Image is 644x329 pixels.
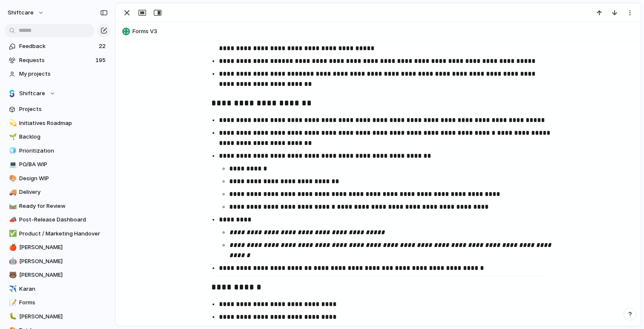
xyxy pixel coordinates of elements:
button: Shiftcare [4,87,111,100]
button: 🎨 [8,174,16,183]
span: My projects [19,70,108,78]
button: 🌱 [8,133,16,141]
div: ✅ [9,229,15,238]
button: 🐻 [8,271,16,279]
a: My projects [4,68,111,80]
button: 💫 [8,119,16,128]
span: Karan [19,285,108,293]
a: 🧊Prioritization [4,145,111,157]
span: Backlog [19,133,108,141]
div: ✈️ [9,284,15,294]
button: ✈️ [8,285,16,293]
a: 💫Initiatives Roadmap [4,117,111,130]
div: 🧊 [9,146,15,156]
span: 22 [99,42,107,51]
a: 💻PO/BA WIP [4,158,111,171]
div: 🐛 [9,312,15,321]
span: Projects [19,105,108,113]
a: ✈️Karan [4,283,111,295]
a: 📣Post-Release Dashboard [4,213,111,226]
button: 💻 [8,160,16,169]
span: Product / Marketing Handover [19,230,108,238]
span: Feedback [19,42,96,51]
a: Projects [4,103,111,116]
span: Forms V3 [132,27,637,36]
button: 🛤️ [8,202,16,210]
div: 🌱 [9,132,15,142]
div: 🐻 [9,270,15,280]
a: Requests195 [4,54,111,67]
div: 💫 [9,118,15,128]
span: Delivery [19,188,108,196]
button: 🐛 [8,312,16,321]
span: Forms [19,298,108,307]
span: [PERSON_NAME] [19,312,108,321]
div: 💻 [9,160,15,170]
span: Post-Release Dashboard [19,216,108,224]
a: ✅Product / Marketing Handover [4,227,111,240]
span: Prioritization [19,147,108,155]
button: shiftcare [4,6,49,20]
span: Initiatives Roadmap [19,119,108,128]
div: 🛤️ [9,201,15,211]
button: ✅ [8,230,16,238]
span: 195 [95,56,107,65]
div: 📝 [9,298,15,308]
button: Forms V3 [120,25,637,38]
span: shiftcare [8,9,34,17]
span: Ready for Review [19,202,108,210]
span: Shiftcare [19,89,45,98]
button: 📣 [8,216,16,224]
span: [PERSON_NAME] [19,243,108,252]
span: PO/BA WIP [19,160,108,169]
a: 📝Forms [4,296,111,309]
button: 🍎 [8,243,16,252]
a: 🚚Delivery [4,186,111,199]
span: Design WIP [19,174,108,183]
button: 🧊 [8,147,16,155]
a: 🐛[PERSON_NAME] [4,310,111,323]
span: Requests [19,56,93,65]
div: 🎨 [9,173,15,183]
a: 🍎[PERSON_NAME] [4,241,111,254]
div: 🍎 [9,243,15,252]
a: 🎨Design WIP [4,172,111,185]
div: 📣 [9,215,15,225]
a: Feedback22 [4,40,111,53]
a: 🛤️Ready for Review [4,200,111,213]
a: 🤖[PERSON_NAME] [4,255,111,268]
div: 🚚 [9,187,15,197]
button: 🤖 [8,257,16,266]
div: 🤖 [9,256,15,266]
button: 🚚 [8,188,16,196]
span: [PERSON_NAME] [19,271,108,279]
span: [PERSON_NAME] [19,257,108,266]
button: 📝 [8,298,16,307]
a: 🌱Backlog [4,130,111,143]
a: 🐻[PERSON_NAME] [4,269,111,281]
